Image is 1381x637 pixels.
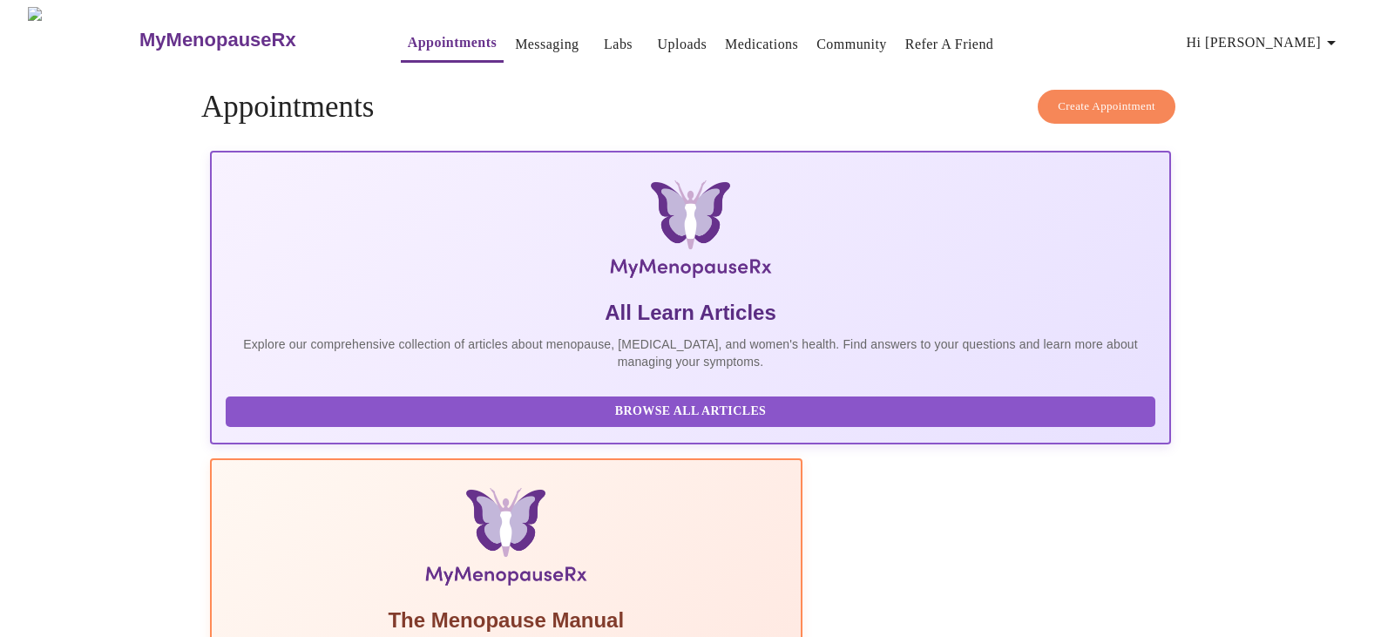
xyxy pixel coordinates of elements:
[1187,30,1342,55] span: Hi [PERSON_NAME]
[604,32,633,57] a: Labs
[651,27,714,62] button: Uploads
[725,32,798,57] a: Medications
[898,27,1001,62] button: Refer a Friend
[28,7,138,72] img: MyMenopauseRx Logo
[408,30,497,55] a: Appointments
[226,299,1155,327] h5: All Learn Articles
[226,607,787,634] h5: The Menopause Manual
[809,27,894,62] button: Community
[370,180,1012,285] img: MyMenopauseRx Logo
[1058,97,1155,117] span: Create Appointment
[401,25,504,63] button: Appointments
[243,401,1138,423] span: Browse All Articles
[139,29,296,51] h3: MyMenopauseRx
[508,27,586,62] button: Messaging
[591,27,646,62] button: Labs
[226,396,1155,427] button: Browse All Articles
[1038,90,1175,124] button: Create Appointment
[138,10,366,71] a: MyMenopauseRx
[905,32,994,57] a: Refer a Friend
[515,32,579,57] a: Messaging
[658,32,707,57] a: Uploads
[226,403,1160,417] a: Browse All Articles
[315,488,697,593] img: Menopause Manual
[226,335,1155,370] p: Explore our comprehensive collection of articles about menopause, [MEDICAL_DATA], and women's hea...
[816,32,887,57] a: Community
[718,27,805,62] button: Medications
[1180,25,1349,60] button: Hi [PERSON_NAME]
[201,90,1180,125] h4: Appointments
